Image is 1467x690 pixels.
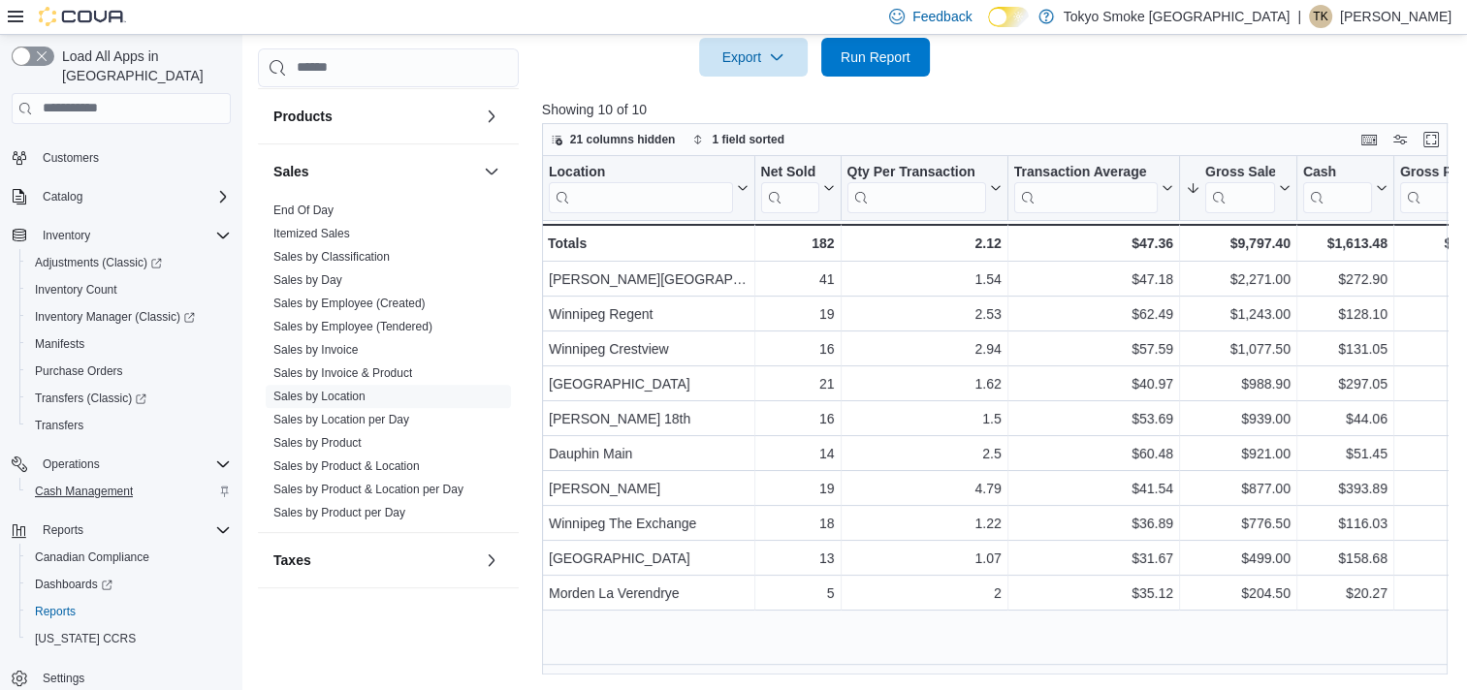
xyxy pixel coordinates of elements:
span: Itemized Sales [273,226,350,241]
button: Inventory [35,224,98,247]
span: Dashboards [27,573,231,596]
span: TK [1313,5,1327,28]
span: Customers [35,145,231,170]
div: $1,077.50 [1186,337,1291,361]
span: Customers [43,150,99,166]
button: Purchase Orders [19,358,239,385]
span: Inventory [35,224,231,247]
div: 1.5 [846,407,1001,430]
div: $41.54 [1014,477,1173,500]
a: Inventory Count [27,278,125,301]
button: Keyboard shortcuts [1357,128,1381,151]
div: Net Sold [760,163,818,181]
span: Inventory [43,228,90,243]
button: Cash Management [19,478,239,505]
span: Catalog [35,185,231,208]
div: $1,613.48 [1303,232,1387,255]
span: Feedback [912,7,972,26]
div: $128.10 [1303,302,1387,326]
span: Sales by Invoice & Product [273,365,412,381]
span: Manifests [27,332,231,356]
span: Sales by Location per Day [273,412,409,427]
div: [PERSON_NAME] 18th [549,407,749,430]
div: Dauphin Main [549,442,749,465]
button: Manifests [19,330,239,358]
span: Settings [43,671,84,686]
div: Tristan Kovachik [1309,5,1332,28]
span: Reports [43,522,83,538]
div: $116.03 [1303,512,1387,535]
span: Transfers (Classic) [35,391,146,406]
a: Dashboards [27,573,120,596]
div: Transaction Average [1014,163,1158,181]
button: Inventory [4,222,239,249]
h3: Taxes [273,550,311,570]
a: Sales by Day [273,273,342,287]
div: Qty Per Transaction [846,163,985,181]
a: Sales by Product & Location per Day [273,483,463,496]
span: 1 field sorted [712,132,784,147]
button: Operations [4,451,239,478]
button: Display options [1388,128,1412,151]
a: Transfers [27,414,91,437]
div: $939.00 [1186,407,1291,430]
div: Gross Sales [1205,163,1275,212]
span: End Of Day [273,203,334,218]
div: $2,271.00 [1186,267,1291,291]
div: Gross Sales [1205,163,1275,181]
span: Inventory Count [35,282,117,298]
span: [US_STATE] CCRS [35,631,136,646]
div: Net Sold [760,163,818,212]
div: 2 [846,581,1001,605]
span: Catalog [43,189,82,204]
div: $297.05 [1303,372,1387,395]
a: Customers [35,146,107,170]
input: Dark Mode [988,7,1029,27]
a: Itemized Sales [273,227,350,240]
div: 2.94 [846,337,1001,361]
span: Canadian Compliance [35,549,149,565]
div: 41 [760,267,834,291]
button: Products [273,107,476,126]
img: Cova [39,7,126,26]
div: 1.54 [846,267,1001,291]
div: $272.90 [1303,267,1387,291]
h3: Products [273,107,333,126]
div: 21 [760,372,834,395]
a: Canadian Compliance [27,546,157,569]
div: $20.27 [1303,581,1387,605]
span: Sales by Product & Location [273,458,420,474]
span: Adjustments (Classic) [35,255,162,270]
span: Sales by Invoice [273,342,358,358]
div: 182 [760,232,834,255]
button: Products [480,105,503,128]
div: Winnipeg The Exchange [549,512,749,535]
span: Reports [27,600,231,623]
a: Inventory Manager (Classic) [27,305,203,329]
span: Sales by Product per Day [273,505,405,520]
span: Run Report [841,47,910,67]
div: $57.59 [1014,337,1173,361]
div: Morden La Verendrye [549,581,749,605]
a: Sales by Product [273,436,362,450]
div: $40.97 [1014,372,1173,395]
a: Sales by Classification [273,250,390,264]
div: $44.06 [1303,407,1387,430]
a: Sales by Product per Day [273,506,405,519]
button: [US_STATE] CCRS [19,625,239,652]
button: Sales [273,162,476,181]
a: Sales by Product & Location [273,459,420,473]
div: 16 [760,407,834,430]
div: 5 [760,581,834,605]
p: [PERSON_NAME] [1340,5,1451,28]
p: Tokyo Smoke [GEOGRAPHIC_DATA] [1064,5,1291,28]
a: Adjustments (Classic) [27,251,170,274]
a: Inventory Manager (Classic) [19,303,239,330]
span: Sales by Day [273,272,342,288]
button: 21 columns hidden [543,128,684,151]
a: Settings [35,667,92,690]
span: Settings [35,666,231,690]
div: Qty Per Transaction [846,163,985,212]
span: 21 columns hidden [570,132,676,147]
div: $158.68 [1303,547,1387,570]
